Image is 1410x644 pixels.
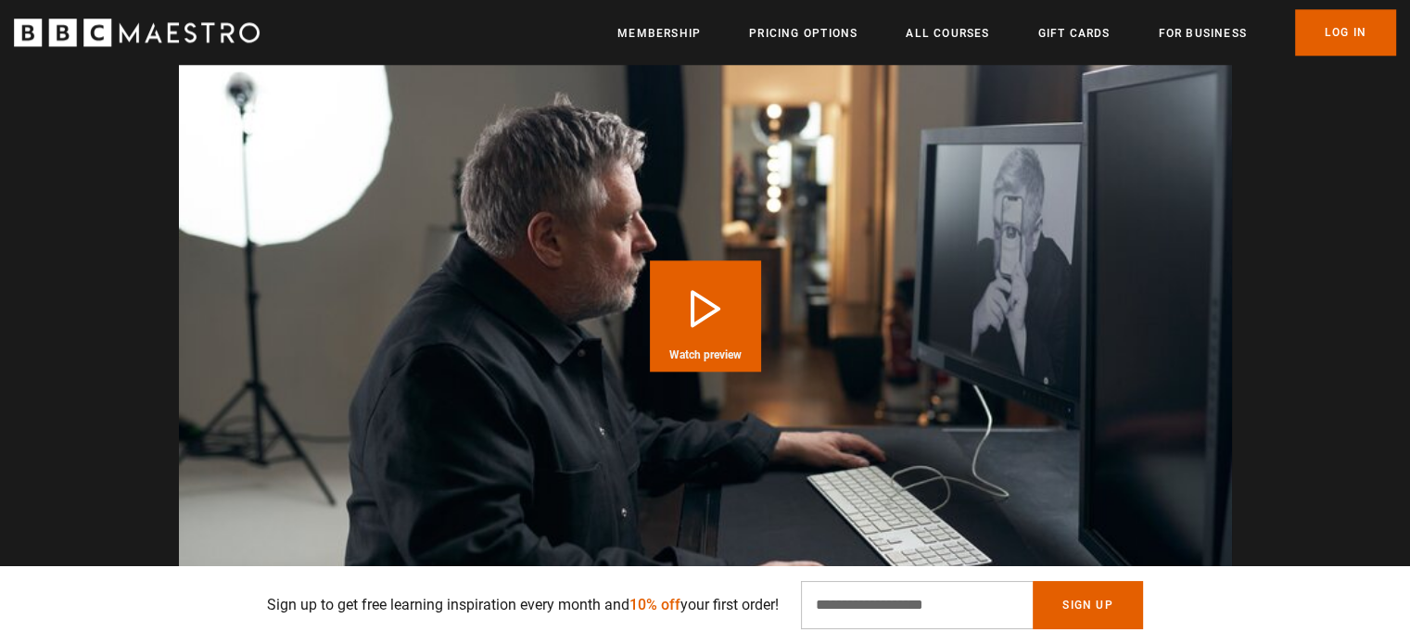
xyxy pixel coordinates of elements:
a: Pricing Options [749,24,857,43]
a: Membership [617,24,701,43]
a: Gift Cards [1037,24,1110,43]
svg: BBC Maestro [14,19,260,46]
a: For business [1158,24,1246,43]
button: Play Course overview for An Introduction to Photography with Rankin [650,260,761,372]
button: Sign Up [1033,581,1142,629]
a: Log In [1295,9,1396,56]
a: All Courses [906,24,989,43]
span: Watch preview [669,349,742,360]
video-js: Video Player [179,19,1232,612]
nav: Primary [617,9,1396,56]
span: 10% off [629,596,680,613]
p: Sign up to get free learning inspiration every month and your first order! [267,594,779,616]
